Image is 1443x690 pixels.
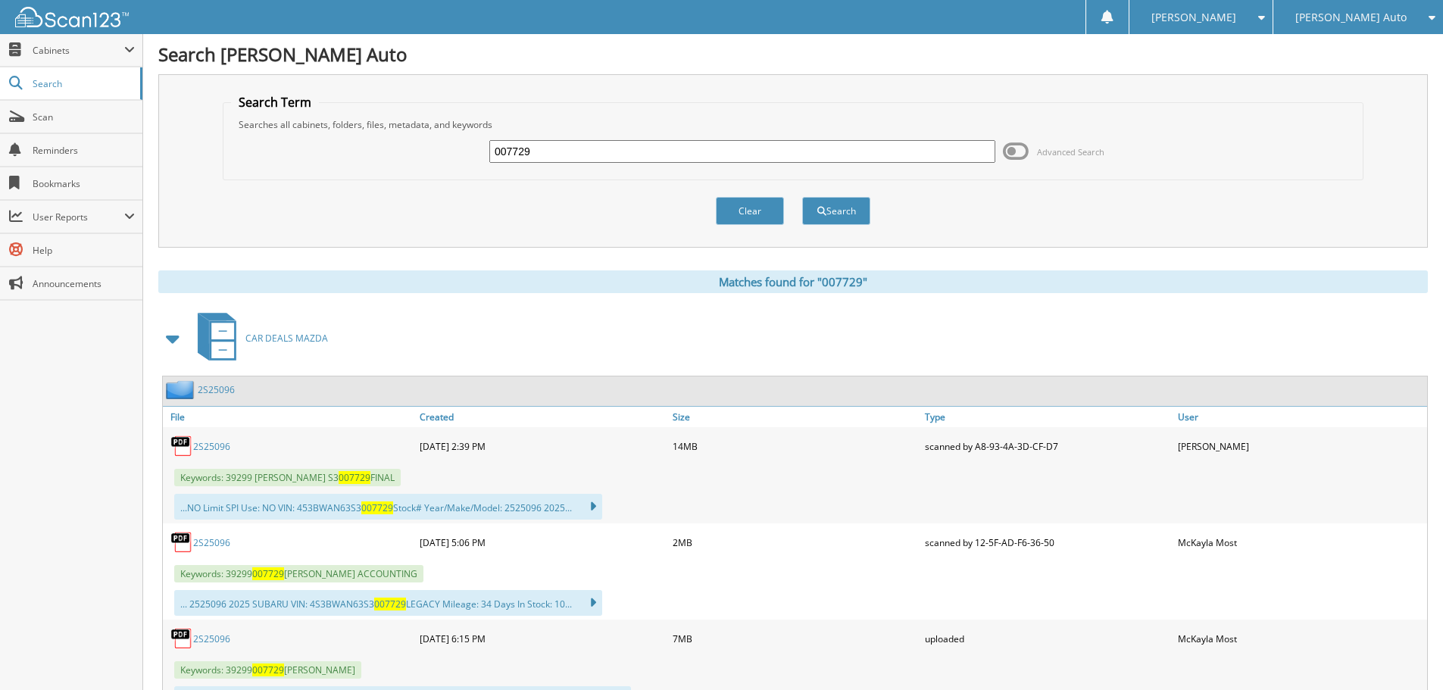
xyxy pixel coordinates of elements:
span: 007729 [339,471,370,484]
div: ...NO Limit SPI Use: NO VIN: 453BWAN63S3 Stock# Year/Make/Model: 2525096 2025... [174,494,602,520]
div: Searches all cabinets, folders, files, metadata, and keywords [231,118,1355,131]
span: Reminders [33,144,135,157]
div: scanned by 12-5F-AD-F6-36-50 [921,527,1174,557]
button: Clear [716,197,784,225]
span: User Reports [33,211,124,223]
span: Keywords: 39299 [PERSON_NAME] ACCOUNTING [174,565,423,582]
button: Search [802,197,870,225]
a: 2S25096 [193,440,230,453]
div: [DATE] 2:39 PM [416,431,669,461]
a: Size [669,407,922,427]
span: [PERSON_NAME] [1151,13,1236,22]
div: Matches found for "007729" [158,270,1428,293]
a: File [163,407,416,427]
a: 2S25096 [193,632,230,645]
span: Help [33,244,135,257]
span: Cabinets [33,44,124,57]
a: CAR DEALS MAZDA [189,308,328,368]
legend: Search Term [231,94,319,111]
a: 2S25096 [193,536,230,549]
iframe: Chat Widget [1367,617,1443,690]
span: 007729 [361,501,393,514]
span: 007729 [374,598,406,610]
div: uploaded [921,623,1174,654]
a: 2S25096 [198,383,235,396]
span: Keywords: 39299 [PERSON_NAME] [174,661,361,679]
span: [PERSON_NAME] Auto [1295,13,1407,22]
img: scan123-logo-white.svg [15,7,129,27]
div: [DATE] 5:06 PM [416,527,669,557]
span: CAR DEALS MAZDA [245,332,328,345]
span: 007729 [252,663,284,676]
div: [PERSON_NAME] [1174,431,1427,461]
div: 14MB [669,431,922,461]
img: folder2.png [166,380,198,399]
h1: Search [PERSON_NAME] Auto [158,42,1428,67]
span: Announcements [33,277,135,290]
a: User [1174,407,1427,427]
a: Type [921,407,1174,427]
img: PDF.png [170,627,193,650]
div: McKayla Most [1174,527,1427,557]
div: 7MB [669,623,922,654]
img: PDF.png [170,531,193,554]
span: Bookmarks [33,177,135,190]
div: McKayla Most [1174,623,1427,654]
span: Search [33,77,133,90]
span: Keywords: 39299 [PERSON_NAME] S3 FINAL [174,469,401,486]
div: ... 2525096 2025 SUBARU VIN: 4S3BWAN63S3 LEGACY Mileage: 34 Days In Stock: 10... [174,590,602,616]
div: scanned by A8-93-4A-3D-CF-D7 [921,431,1174,461]
img: PDF.png [170,435,193,457]
a: Created [416,407,669,427]
span: 007729 [252,567,284,580]
span: Advanced Search [1037,146,1104,158]
div: [DATE] 6:15 PM [416,623,669,654]
span: Scan [33,111,135,123]
div: 2MB [669,527,922,557]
